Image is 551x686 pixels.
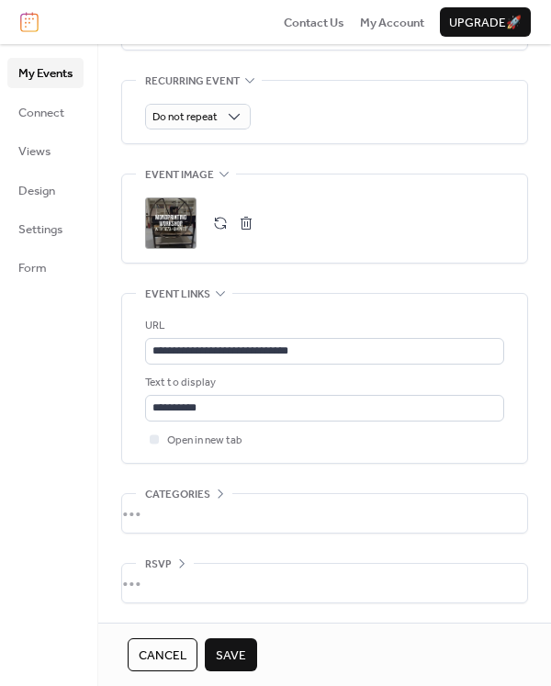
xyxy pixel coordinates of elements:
[284,14,344,32] span: Contact Us
[145,556,172,574] span: RSVP
[128,638,197,671] button: Cancel
[145,286,210,304] span: Event links
[18,220,62,239] span: Settings
[284,13,344,31] a: Contact Us
[449,14,522,32] span: Upgrade 🚀
[18,182,55,200] span: Design
[7,97,84,127] a: Connect
[7,253,84,282] a: Form
[18,64,73,83] span: My Events
[216,647,246,665] span: Save
[20,12,39,32] img: logo
[440,7,531,37] button: Upgrade🚀
[205,638,257,671] button: Save
[122,564,527,602] div: •••
[7,175,84,205] a: Design
[145,486,210,504] span: Categories
[139,647,186,665] span: Cancel
[18,104,64,122] span: Connect
[360,13,424,31] a: My Account
[145,72,240,90] span: Recurring event
[145,374,500,392] div: Text to display
[145,166,214,185] span: Event image
[18,259,47,277] span: Form
[167,432,242,450] span: Open in new tab
[7,214,84,243] a: Settings
[145,197,197,249] div: ;
[122,494,527,533] div: •••
[7,136,84,165] a: Views
[18,142,51,161] span: Views
[360,14,424,32] span: My Account
[7,58,84,87] a: My Events
[145,317,500,335] div: URL
[152,107,218,128] span: Do not repeat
